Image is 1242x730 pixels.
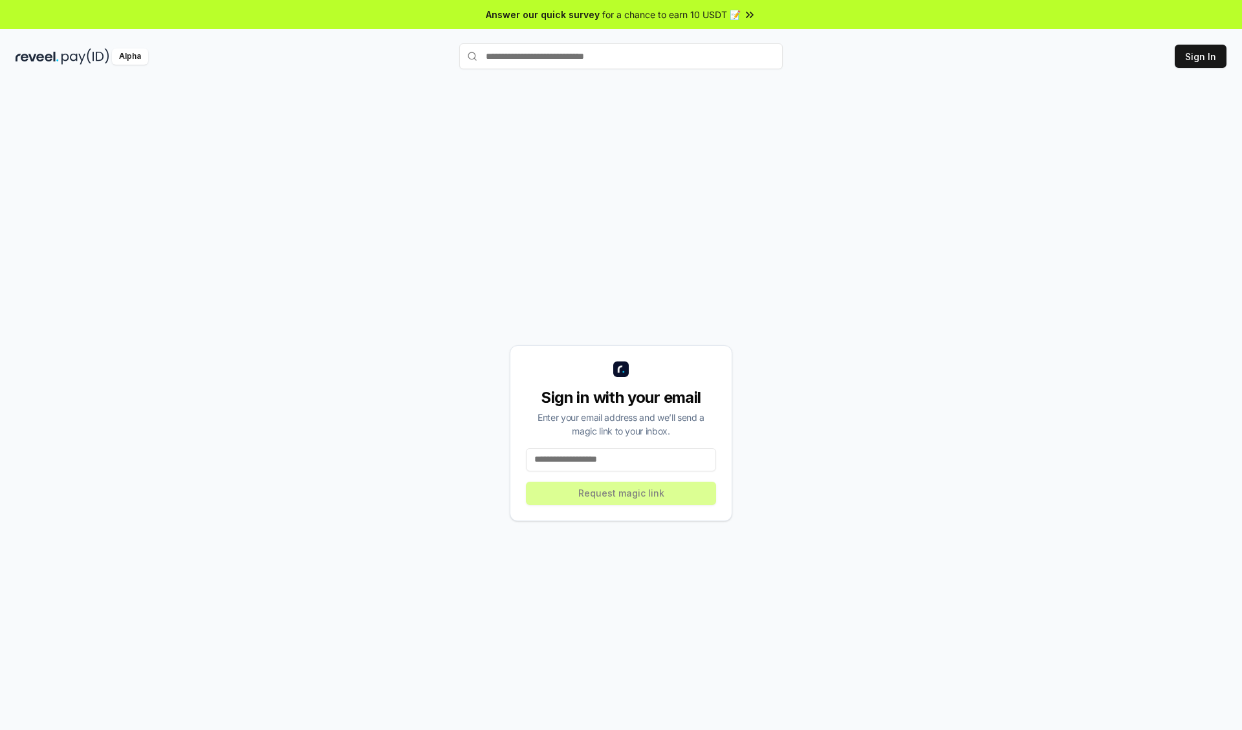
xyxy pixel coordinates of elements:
img: reveel_dark [16,48,59,65]
img: pay_id [61,48,109,65]
span: Answer our quick survey [486,8,600,21]
div: Alpha [112,48,148,65]
span: for a chance to earn 10 USDT 📝 [602,8,741,21]
div: Enter your email address and we’ll send a magic link to your inbox. [526,411,716,438]
button: Sign In [1175,45,1226,68]
img: logo_small [613,361,629,377]
div: Sign in with your email [526,387,716,408]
